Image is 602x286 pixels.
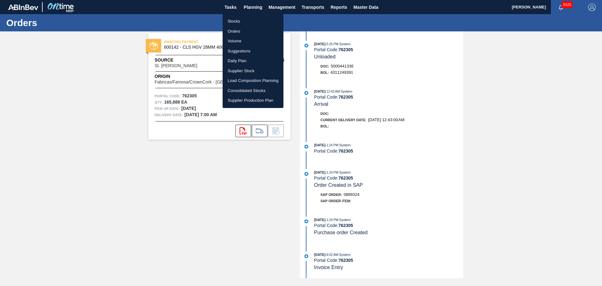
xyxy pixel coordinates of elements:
a: Load Composition Planning [223,76,283,86]
a: Consolidated Stocks [223,86,283,96]
a: Orders [223,26,283,36]
a: Supplier Production Plan [223,95,283,105]
a: Supplier Stock [223,66,283,76]
a: Volume [223,36,283,46]
a: Suggestions [223,46,283,56]
a: Daily Plan [223,56,283,66]
a: Stocks [223,16,283,26]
